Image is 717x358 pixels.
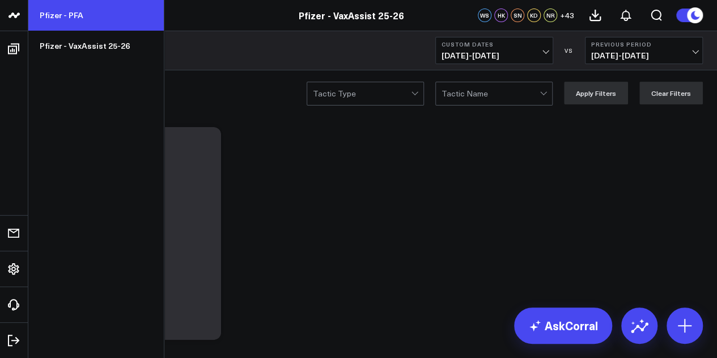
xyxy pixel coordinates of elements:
button: Previous Period[DATE]-[DATE] [585,37,703,64]
a: AskCorral [514,308,612,344]
span: [DATE] - [DATE] [442,51,547,60]
button: Clear Filters [639,82,703,104]
a: Pfizer - VaxAssist 25-26 [28,31,164,61]
button: Apply Filters [564,82,628,104]
div: VS [559,47,579,54]
span: + 43 [560,11,574,19]
div: KD [527,9,541,22]
div: NR [544,9,557,22]
div: SN [511,9,524,22]
button: +43 [560,9,574,22]
a: Pfizer - VaxAssist 25-26 [299,9,404,22]
span: [DATE] - [DATE] [591,51,697,60]
b: Previous Period [591,41,697,48]
div: WS [478,9,491,22]
div: HK [494,9,508,22]
b: Custom Dates [442,41,547,48]
button: Custom Dates[DATE]-[DATE] [435,37,553,64]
